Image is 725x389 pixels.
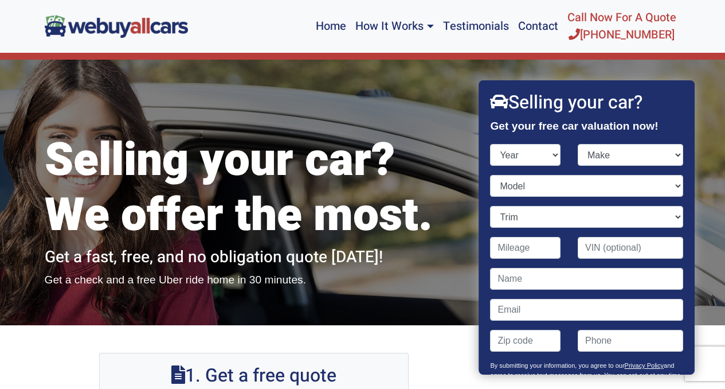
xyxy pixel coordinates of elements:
a: Privacy Policy [625,362,664,369]
p: Get a check and a free Uber ride home in 30 minutes. [45,272,463,289]
img: We Buy All Cars in NJ logo [45,15,188,37]
strong: Get your free car valuation now! [491,120,659,132]
input: Email [491,299,683,321]
a: How It Works [351,5,438,48]
a: Home [311,5,351,48]
h2: Selling your car? [491,92,683,114]
a: Contact [514,5,563,48]
a: Call Now For A Quote[PHONE_NUMBER] [563,5,681,48]
a: Testimonials [438,5,514,48]
input: Name [491,268,683,290]
input: Phone [578,330,683,352]
h2: 1. Get a free quote [111,365,397,387]
input: VIN (optional) [578,237,683,259]
input: Mileage [491,237,561,259]
h2: Get a fast, free, and no obligation quote [DATE]! [45,248,463,267]
h1: Selling your car? We offer the most. [45,133,463,243]
input: Zip code [491,330,561,352]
